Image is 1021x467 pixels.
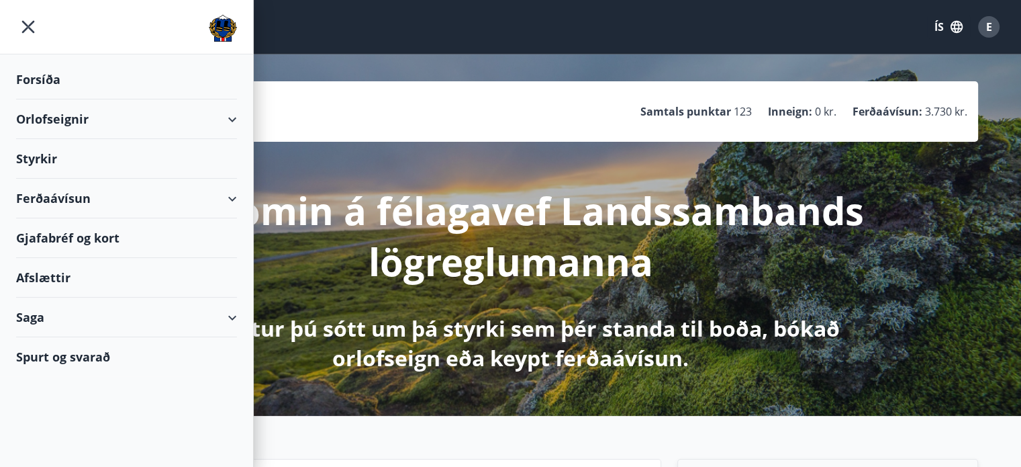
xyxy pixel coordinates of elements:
[768,104,812,119] p: Inneign :
[973,11,1005,43] button: E
[16,298,237,337] div: Saga
[16,60,237,99] div: Forsíða
[927,15,970,39] button: ÍS
[16,139,237,179] div: Styrkir
[16,258,237,298] div: Afslættir
[986,19,992,34] span: E
[853,104,922,119] p: Ferðaávísun :
[16,99,237,139] div: Orlofseignir
[156,185,865,287] p: Velkomin á félagavef Landssambands lögreglumanna
[16,337,237,376] div: Spurt og svarað
[16,15,40,39] button: menu
[16,179,237,218] div: Ferðaávísun
[640,104,731,119] p: Samtals punktar
[734,104,752,119] span: 123
[815,104,836,119] span: 0 kr.
[156,314,865,373] p: Hér getur þú sótt um þá styrki sem þér standa til boða, bókað orlofseign eða keypt ferðaávísun.
[16,218,237,258] div: Gjafabréf og kort
[925,104,967,119] span: 3.730 kr.
[209,15,237,42] img: union_logo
